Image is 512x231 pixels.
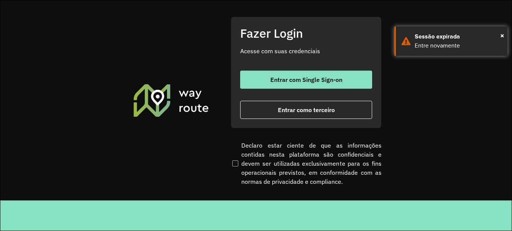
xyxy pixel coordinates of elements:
div: Entre novamente [415,41,502,50]
div: Sessão expirada [415,32,502,41]
p: Acesse com suas credenciais [240,46,372,55]
button: button [240,71,372,89]
button: Close [500,30,504,41]
img: Roteirizador AmbevTech [132,83,210,118]
span: × [500,30,504,41]
h2: Fazer Login [240,26,372,40]
button: button [240,101,372,119]
span: Entrar com Single Sign-on [270,77,342,83]
span: Entrar como terceiro [278,107,335,113]
label: Declaro estar ciente de que as informações contidas nesta plataforma são confidenciais e devem se... [231,141,382,186]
